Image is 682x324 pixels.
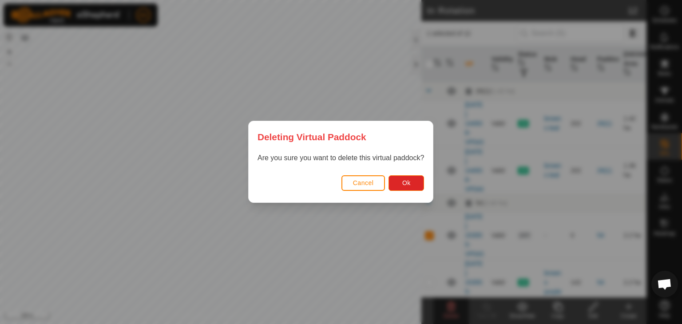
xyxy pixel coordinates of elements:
p: Are you sure you want to delete this virtual paddock? [258,153,424,164]
button: Cancel [341,175,385,191]
span: Ok [402,180,411,187]
span: Cancel [353,180,374,187]
button: Ok [389,175,424,191]
span: Deleting Virtual Paddock [258,130,366,144]
div: Open chat [651,271,678,297]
